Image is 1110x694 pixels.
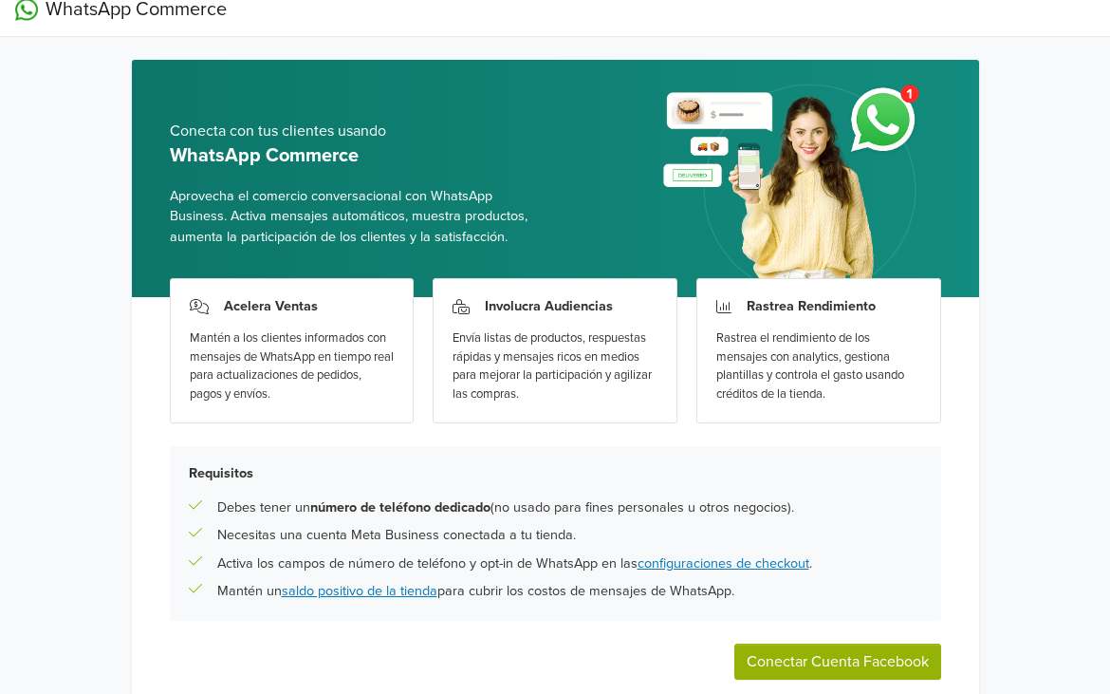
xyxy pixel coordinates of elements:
h3: Rastrea Rendimiento [747,298,876,314]
div: Rastrea el rendimiento de los mensajes con analytics, gestiona plantillas y controla el gasto usa... [716,329,921,403]
h5: Conecta con tus clientes usando [170,122,541,141]
p: Activa los campos de número de teléfono y opt-in de WhatsApp en las . [217,553,812,574]
h3: Involucra Audiencias [485,298,613,314]
b: número de teléfono dedicado [310,499,490,516]
img: whatsapp_setup_banner [647,73,940,297]
div: Mantén a los clientes informados con mensajes de WhatsApp en tiempo real para actualizaciones de ... [190,329,395,403]
a: configuraciones de checkout [638,555,809,572]
div: Envía listas de productos, respuestas rápidas y mensajes ricos en medios para mejorar la particip... [453,329,657,403]
h5: WhatsApp Commerce [170,144,541,167]
h3: Acelera Ventas [224,298,318,314]
button: Conectar Cuenta Facebook [734,644,941,680]
a: saldo positivo de la tienda [282,583,437,599]
p: Mantén un para cubrir los costos de mensajes de WhatsApp. [217,581,734,602]
p: Debes tener un (no usado para fines personales u otros negocios). [217,497,794,518]
span: Aprovecha el comercio conversacional con WhatsApp Business. Activa mensajes automáticos, muestra ... [170,186,541,248]
p: Necesitas una cuenta Meta Business conectada a tu tienda. [217,525,576,546]
h5: Requisitos [189,465,922,481]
